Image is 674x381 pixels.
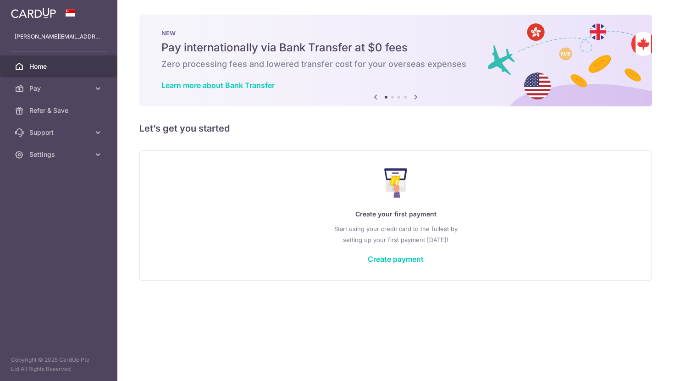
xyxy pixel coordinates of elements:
[29,128,90,137] span: Support
[158,223,633,245] p: Start using your credit card to the fullest by setting up your first payment [DATE]!
[161,59,630,70] h6: Zero processing fees and lowered transfer cost for your overseas expenses
[29,150,90,159] span: Settings
[161,40,630,55] h5: Pay internationally via Bank Transfer at $0 fees
[29,84,90,93] span: Pay
[15,32,103,41] p: [PERSON_NAME][EMAIL_ADDRESS][DOMAIN_NAME]
[29,62,90,71] span: Home
[161,81,275,90] a: Learn more about Bank Transfer
[29,106,90,115] span: Refer & Save
[368,254,424,264] a: Create payment
[161,29,630,37] p: NEW
[384,168,408,198] img: Make Payment
[139,15,652,106] img: Bank transfer banner
[158,209,633,220] p: Create your first payment
[139,121,652,136] h5: Let’s get you started
[11,7,56,18] img: CardUp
